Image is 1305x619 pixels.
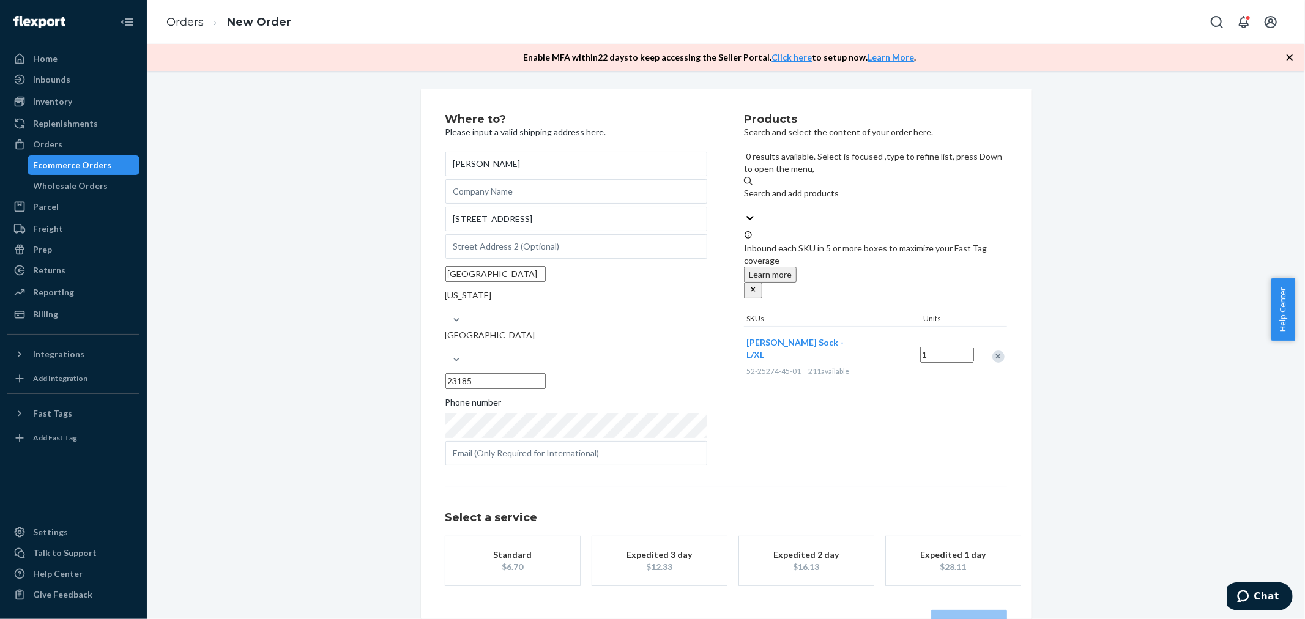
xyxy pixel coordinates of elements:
[34,159,112,171] div: Ecommerce Orders
[611,549,708,561] div: Expedited 3 day
[7,70,139,89] a: Inbounds
[904,561,1002,573] div: $28.11
[445,289,708,302] div: [US_STATE]
[33,243,52,256] div: Prep
[33,373,87,384] div: Add Integration
[33,308,58,321] div: Billing
[464,561,562,573] div: $6.70
[992,350,1005,363] div: Remove Item
[445,266,546,282] input: City
[920,347,974,363] input: Quantity
[1259,10,1283,34] button: Open account menu
[524,51,916,64] p: Enable MFA within 22 days to keep accessing the Seller Portal. to setup now. .
[886,536,1021,585] button: Expedited 1 day$28.11
[1232,10,1256,34] button: Open notifications
[33,264,65,276] div: Returns
[739,536,874,585] button: Expedited 2 day$16.13
[445,302,447,314] input: [US_STATE]
[445,329,708,341] div: [GEOGRAPHIC_DATA]
[744,114,1006,126] h2: Products
[7,261,139,280] a: Returns
[227,15,291,29] a: New Order
[445,114,708,126] h2: Where to?
[13,16,65,28] img: Flexport logo
[7,585,139,604] button: Give Feedback
[7,92,139,111] a: Inventory
[744,150,1006,175] p: 0 results available. Select is focused ,type to refine list, press Down to open the menu,
[921,313,976,326] div: Units
[166,15,204,29] a: Orders
[904,549,1002,561] div: Expedited 1 day
[7,404,139,423] button: Fast Tags
[744,267,797,283] button: Learn more
[445,341,447,354] input: [GEOGRAPHIC_DATA]
[464,549,562,561] div: Standard
[7,522,139,542] a: Settings
[33,201,59,213] div: Parcel
[744,126,1006,138] p: Search and select the content of your order here.
[7,240,139,259] a: Prep
[865,351,872,361] span: —
[445,207,708,231] input: Street Address
[868,52,915,62] a: Learn More
[33,407,72,420] div: Fast Tags
[772,52,812,62] a: Click here
[7,369,139,388] a: Add Integration
[445,126,708,138] p: Please input a valid shipping address here.
[33,223,63,235] div: Freight
[1271,278,1295,341] button: Help Center
[746,336,850,361] button: [PERSON_NAME] Sock - L/XL
[34,180,108,192] div: Wholesale Orders
[7,564,139,584] a: Help Center
[592,536,727,585] button: Expedited 3 day$12.33
[7,114,139,133] a: Replenishments
[33,568,83,580] div: Help Center
[7,49,139,69] a: Home
[1227,582,1293,613] iframe: Opens a widget where you can chat to one of our agents
[445,441,708,465] input: Email (Only Required for International)
[445,512,1007,524] h1: Select a service
[746,337,844,360] span: [PERSON_NAME] Sock - L/XL
[33,286,74,298] div: Reporting
[445,234,708,259] input: Street Address 2 (Optional)
[7,219,139,239] a: Freight
[33,588,92,601] div: Give Feedback
[744,313,921,326] div: SKUs
[7,428,139,448] a: Add Fast Tag
[445,396,502,413] span: Phone number
[33,53,58,65] div: Home
[7,135,139,154] a: Orders
[445,536,580,585] button: Standard$6.70
[445,152,708,176] input: First & Last Name
[33,73,70,86] div: Inbounds
[757,549,855,561] div: Expedited 2 day
[445,373,546,389] input: ZIP Code
[33,95,72,108] div: Inventory
[115,10,139,34] button: Close Navigation
[7,283,139,302] a: Reporting
[744,187,1006,199] div: Search and add products
[808,366,849,376] span: 211 available
[7,197,139,217] a: Parcel
[445,179,708,204] input: Company Name
[7,305,139,324] a: Billing
[33,117,98,130] div: Replenishments
[33,547,97,559] div: Talk to Support
[157,4,301,40] ol: breadcrumbs
[746,366,801,376] span: 52-25274-45-01
[33,526,68,538] div: Settings
[744,230,1006,298] div: Inbound each SKU in 5 or more boxes to maximize your Fast Tag coverage
[28,176,140,196] a: Wholesale Orders
[33,138,62,150] div: Orders
[744,283,762,298] button: close
[28,155,140,175] a: Ecommerce Orders
[7,344,139,364] button: Integrations
[757,561,855,573] div: $16.13
[7,543,139,563] button: Talk to Support
[33,432,77,443] div: Add Fast Tag
[33,348,84,360] div: Integrations
[611,561,708,573] div: $12.33
[1205,10,1229,34] button: Open Search Box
